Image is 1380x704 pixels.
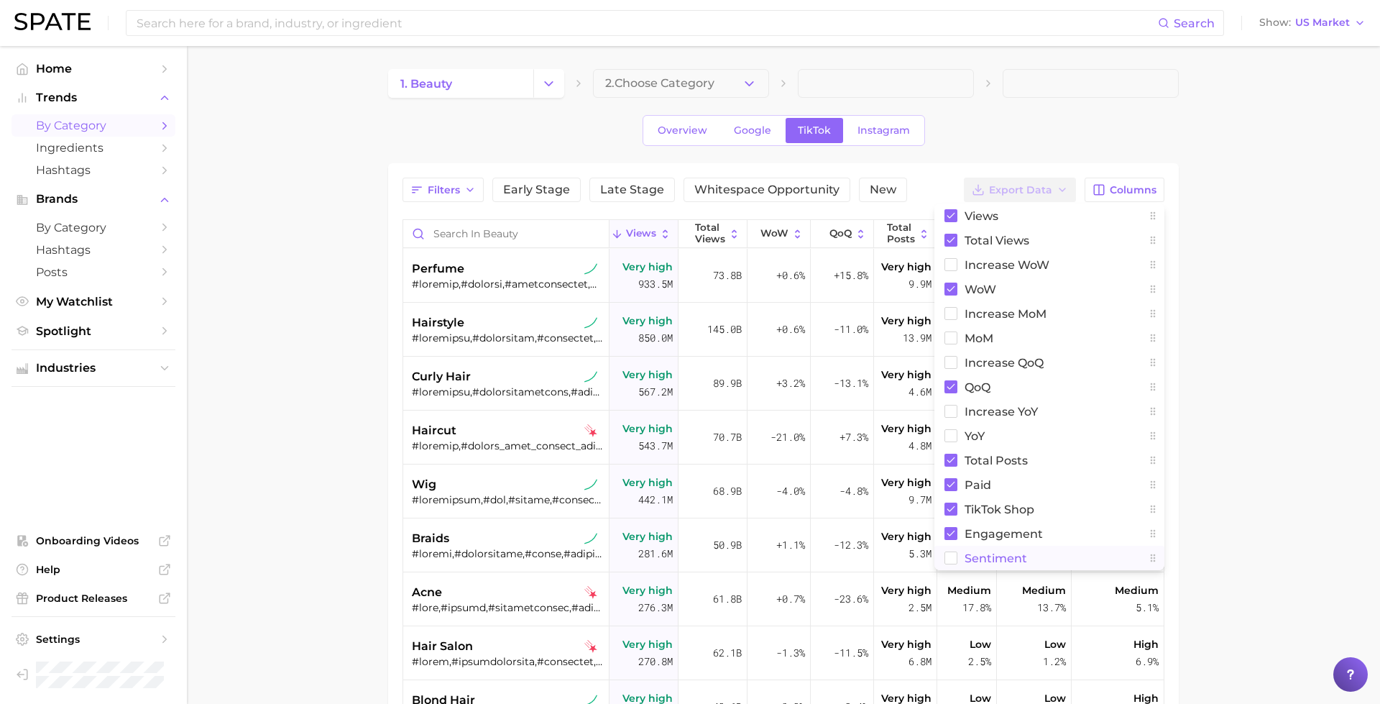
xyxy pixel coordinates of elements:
button: WoW [747,220,811,248]
a: 1. beauty [388,69,533,98]
span: 6.9% [1136,653,1159,670]
button: 2.Choose Category [593,69,769,98]
span: wig [412,476,436,493]
div: #loremip,#dolors_amet_consect_adipis,#elit_seddoei,#tempori_utl,#etdolor_magnaa,#enimadm_veniamqu... [412,439,603,452]
img: tiktok falling star [584,640,597,653]
span: 73.8b [713,267,742,284]
span: 13.7% [1037,599,1066,616]
span: Show [1259,19,1291,27]
span: Sentiment [965,552,1027,564]
span: -4.0% [776,483,805,500]
span: 68.9b [713,483,742,500]
span: Very high [881,312,931,329]
span: Search [1174,17,1215,30]
span: High [1133,636,1159,653]
span: 1. beauty [400,77,452,91]
span: TikTok [798,124,831,137]
span: Very high [622,312,673,329]
button: Export Data [964,178,1076,202]
div: #lore,#ipsumd,#sitametconsec,#adipiscinge,#seddoeiu,#temporin,#utlaboreetd,#magnaaliq,#enim,#admi... [412,601,603,614]
img: tiktok sustained riser [584,316,597,329]
span: 270.8m [638,653,673,670]
span: TikTok Shop [965,503,1034,516]
span: Product Releases [36,592,151,605]
span: Early Stage [503,184,570,196]
span: Low [970,636,991,653]
a: Product Releases [11,588,175,609]
span: Settings [36,633,151,646]
span: curly hair [412,368,471,385]
span: Late Stage [600,184,664,196]
button: Industries [11,357,175,379]
span: engagement [965,528,1043,540]
span: Industries [36,362,151,375]
button: perfumetiktok sustained riser#loremip⁠,#dolorsi,#ametconsectet,#adipiscing,#elitsedd,#eiusmodtem,... [403,249,1164,303]
span: +3.2% [776,375,805,392]
span: 4.6m [908,383,931,401]
a: Spotlight [11,320,175,342]
span: Medium [1115,582,1159,599]
span: Very high [881,636,931,653]
a: by Category [11,114,175,137]
span: 9.7m [908,491,931,508]
span: 2.5% [968,653,991,670]
span: Total Posts [965,454,1028,467]
div: #lorem,#ipsumdolorsita,#consectet,#adipisc,#elitseddo,#eius_tempor,#incididuntu,#laboreetdolorema... [412,655,603,668]
span: Very high [622,636,673,653]
span: Views [626,228,656,239]
span: -11.0% [834,321,868,338]
span: Very high [881,366,931,383]
span: Hashtags [36,243,151,257]
span: 6.8m [908,653,931,670]
span: 933.5m [638,275,673,293]
span: Hashtags [36,163,151,177]
span: 9.9m [908,275,931,293]
span: 276.3m [638,599,673,616]
span: Home [36,62,151,76]
span: by Category [36,119,151,132]
span: +0.6% [776,267,805,284]
span: 17.8% [962,599,991,616]
span: -23.6% [834,590,868,608]
span: My Watchlist [36,295,151,308]
a: Home [11,58,175,80]
span: +0.7% [776,590,805,608]
span: haircut [412,422,456,439]
div: #loremi,#dolorsitame,#conse,#adipiscingelit,#seddoeiu,#temporincidid,#utlaboreetdolore,#magnaaliq... [412,547,603,560]
a: Ingredients [11,137,175,159]
span: Increase WoW [965,259,1049,271]
span: Very high [881,528,931,545]
span: 62.1b [713,644,742,662]
span: QoQ [965,381,990,393]
img: tiktok falling star [584,424,597,437]
a: Onboarding Videos [11,530,175,552]
a: Overview [645,118,719,143]
button: braidstiktok sustained riser#loremi,#dolorsitame,#conse,#adipiscingelit,#seddoeiu,#temporincidid,... [403,518,1164,572]
span: 281.6m [638,545,673,562]
span: 2. Choose Category [605,77,714,90]
span: 4.8m [908,437,931,454]
span: 543.7m [638,437,673,454]
span: 5.3m [908,545,931,562]
span: Very high [881,258,931,275]
span: Very high [622,420,673,437]
button: Brands [11,188,175,210]
span: 50.9b [713,536,742,554]
button: Views [609,220,678,248]
img: tiktok falling star [584,586,597,599]
span: 145.0b [707,321,742,338]
span: WoW [965,283,996,296]
span: Very high [881,420,931,437]
span: Very high [622,528,673,545]
span: Posts [36,265,151,279]
span: Onboarding Videos [36,534,151,547]
a: TikTok [786,118,843,143]
span: braids [412,530,449,547]
span: +15.8% [834,267,868,284]
span: Spotlight [36,324,151,338]
span: increase YoY [965,406,1038,418]
span: increase QoQ [965,357,1044,369]
span: Whitespace Opportunity [694,184,839,196]
a: Settings [11,628,175,650]
span: Filters [428,184,460,196]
